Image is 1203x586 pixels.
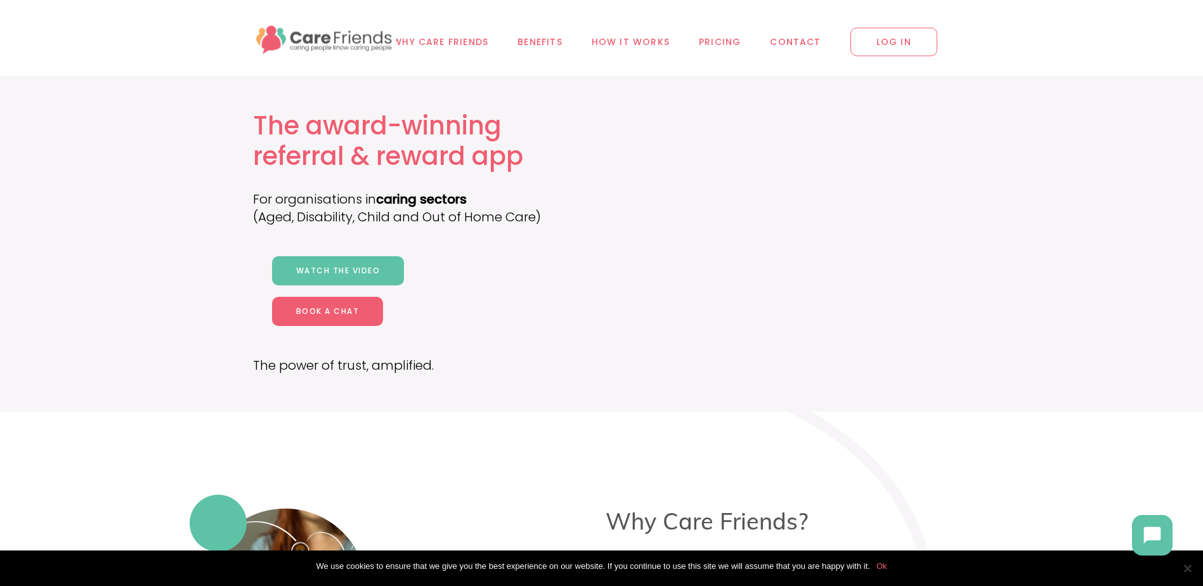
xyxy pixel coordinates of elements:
[592,35,670,49] span: How it works
[699,35,741,49] span: Pricing
[850,28,937,56] span: LOG IN
[253,356,571,374] p: The power of trust, amplified.
[393,35,488,49] span: Why Care Friends
[272,297,384,326] a: Book a chat
[253,190,571,208] p: For organisations in
[400,507,1014,535] h3: Why Care Friends?
[253,111,571,171] h1: The award-winning referral & reward app
[272,256,405,285] a: Watch the video
[876,560,887,573] a: Ok
[253,208,571,226] p: (Aged, Disability, Child and Out of Home Care)
[1181,562,1193,575] span: No
[376,190,467,208] b: caring sectors
[770,35,821,49] span: Contact
[1119,502,1185,568] iframe: Chatbot
[296,306,360,316] span: Book a chat
[296,265,380,276] span: Watch the video
[517,35,562,49] span: Benefits
[316,560,869,573] span: We use cookies to ensure that we give you the best experience on our website. If you continue to ...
